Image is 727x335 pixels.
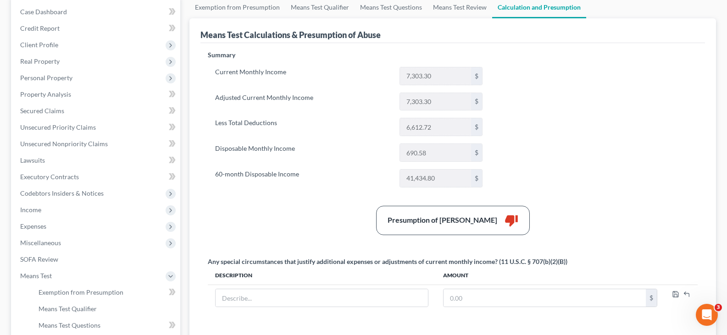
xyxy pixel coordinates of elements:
a: Means Test Qualifier [31,301,180,317]
span: SOFA Review [20,255,58,263]
label: Current Monthly Income [211,67,395,85]
span: Property Analysis [20,90,71,98]
input: Describe... [216,289,428,307]
span: Case Dashboard [20,8,67,16]
span: Real Property [20,57,60,65]
a: SOFA Review [13,251,180,268]
a: Unsecured Priority Claims [13,119,180,136]
div: Means Test Calculations & Presumption of Abuse [200,29,381,40]
div: $ [471,144,482,161]
span: Credit Report [20,24,60,32]
th: Amount [436,266,665,285]
span: Personal Property [20,74,72,82]
label: Disposable Monthly Income [211,143,395,162]
span: Executory Contracts [20,173,79,181]
span: Unsecured Priority Claims [20,123,96,131]
input: 0.00 [400,118,471,136]
input: 0.00 [400,170,471,187]
div: $ [471,170,482,187]
span: Codebtors Insiders & Notices [20,189,104,197]
i: thumb_down [505,214,518,227]
input: 0.00 [444,289,646,307]
span: Unsecured Nonpriority Claims [20,140,108,148]
div: Any special circumstances that justify additional expenses or adjustments of current monthly inco... [208,257,567,266]
span: Means Test [20,272,52,280]
input: 0.00 [400,144,471,161]
a: Means Test Questions [31,317,180,334]
span: 3 [715,304,722,311]
a: Exemption from Presumption [31,284,180,301]
span: Lawsuits [20,156,45,164]
iframe: Intercom live chat [696,304,718,326]
div: $ [471,118,482,136]
label: Adjusted Current Monthly Income [211,93,395,111]
span: Exemption from Presumption [39,288,123,296]
span: Income [20,206,41,214]
a: Lawsuits [13,152,180,169]
a: Unsecured Nonpriority Claims [13,136,180,152]
input: 0.00 [400,67,471,85]
p: Summary [208,50,490,60]
a: Case Dashboard [13,4,180,20]
span: Means Test Questions [39,321,100,329]
div: $ [471,93,482,110]
div: $ [471,67,482,85]
div: $ [646,289,657,307]
span: Expenses [20,222,46,230]
input: 0.00 [400,93,471,110]
span: Miscellaneous [20,239,61,247]
a: Property Analysis [13,86,180,103]
span: Means Test Qualifier [39,305,97,313]
a: Executory Contracts [13,169,180,185]
label: Less Total Deductions [211,118,395,136]
a: Secured Claims [13,103,180,119]
span: Client Profile [20,41,58,49]
span: Secured Claims [20,107,64,115]
label: 60-month Disposable Income [211,169,395,187]
th: Description [208,266,436,285]
div: Presumption of [PERSON_NAME] [388,215,497,225]
a: Credit Report [13,20,180,37]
